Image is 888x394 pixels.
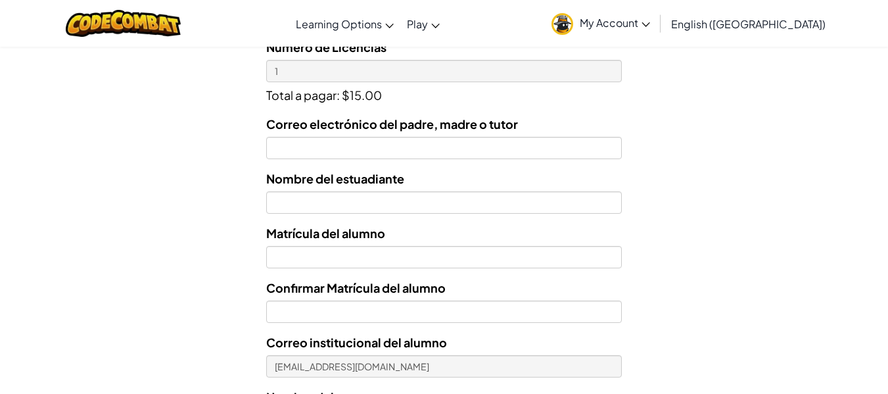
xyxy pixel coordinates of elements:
[266,82,621,105] p: Total a pagar: $15.00
[289,6,400,41] a: Learning Options
[66,10,181,37] img: CodeCombat logo
[266,224,385,243] label: Matrícula del alumno
[296,17,382,31] span: Learning Options
[580,16,650,30] span: My Account
[407,17,428,31] span: Play
[545,3,657,44] a: My Account
[551,13,573,35] img: avatar
[266,37,386,57] label: Número de Licencias
[266,278,446,297] label: Confirmar Matrícula del alumno
[400,6,446,41] a: Play
[671,17,826,31] span: English ([GEOGRAPHIC_DATA])
[266,333,447,352] label: Correo institucional del alumno
[266,169,404,188] label: Nombre del estuadiante
[266,114,518,134] label: Correo electrónico del padre, madre o tutor
[665,6,832,41] a: English ([GEOGRAPHIC_DATA])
